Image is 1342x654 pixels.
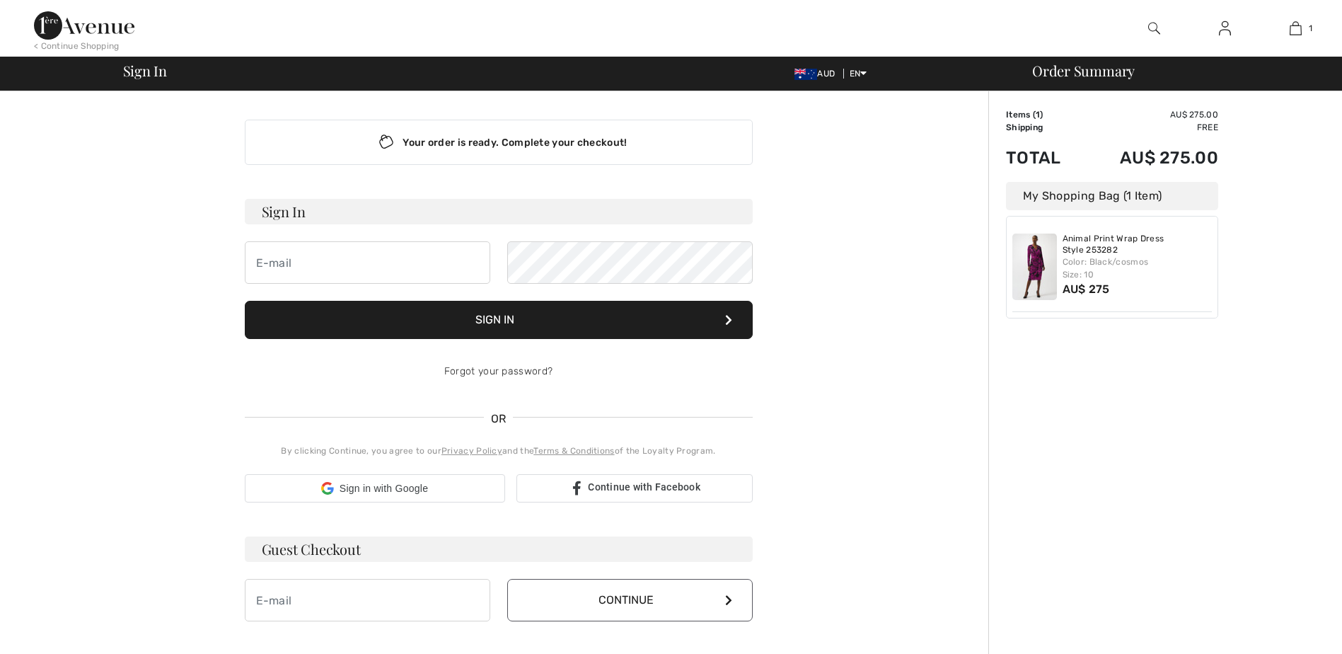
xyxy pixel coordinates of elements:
div: By clicking Continue, you agree to our and the of the Loyalty Program. [245,444,753,457]
img: My Bag [1290,20,1302,37]
button: Continue [507,579,753,621]
a: Continue with Facebook [516,474,753,503]
div: Order Summary [1015,64,1334,78]
span: 1 [1036,110,1040,120]
span: Sign In [123,64,167,78]
div: My Shopping Bag (1 Item) [1006,182,1218,210]
span: Sign in with Google [340,481,428,496]
td: AU$ 275.00 [1082,134,1218,182]
span: AU$ 275 [1063,282,1110,296]
a: Privacy Policy [441,446,502,456]
span: OR [484,411,514,428]
input: E-mail [245,579,490,621]
td: Total [1006,134,1082,182]
a: Terms & Conditions [533,446,614,456]
span: EN [850,69,867,79]
h3: Guest Checkout [245,537,753,562]
span: Continue with Facebook [588,481,700,493]
td: Free [1082,121,1218,134]
button: Sign In [245,301,753,339]
img: search the website [1148,20,1160,37]
td: AU$ 275.00 [1082,108,1218,121]
div: < Continue Shopping [34,40,120,52]
a: 1 [1261,20,1330,37]
div: Your order is ready. Complete your checkout! [245,120,753,165]
a: Forgot your password? [444,365,553,377]
img: My Info [1219,20,1231,37]
a: Sign In [1208,20,1242,38]
div: Color: Black/cosmos Size: 10 [1063,256,1213,281]
td: Shipping [1006,121,1082,134]
span: AUD [794,69,840,79]
input: E-mail [245,241,490,284]
h3: Sign In [245,199,753,224]
span: 1 [1309,22,1312,35]
img: Australian Dollar [794,69,817,80]
div: Sign in with Google [245,474,505,503]
img: Animal Print Wrap Dress Style 253282 [1012,234,1057,300]
a: Animal Print Wrap Dress Style 253282 [1063,234,1213,256]
td: Items ( ) [1006,108,1082,121]
img: 1ère Avenue [34,11,134,40]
